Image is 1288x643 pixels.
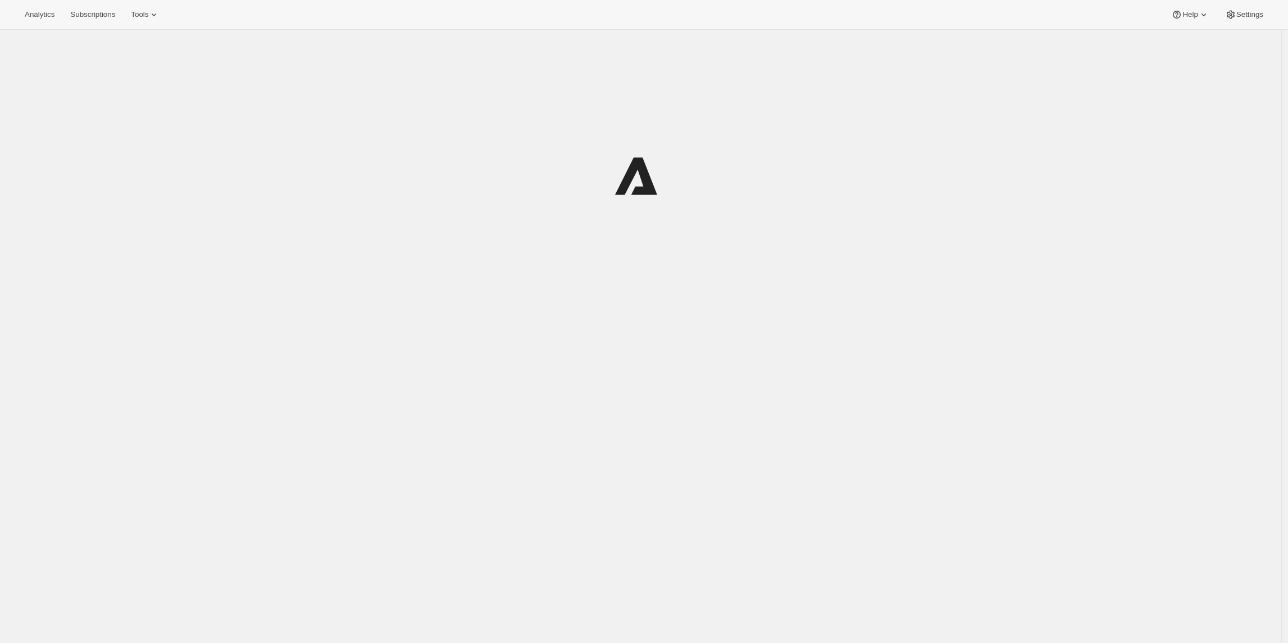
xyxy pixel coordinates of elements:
button: Subscriptions [63,7,122,22]
span: Help [1182,10,1198,19]
span: Subscriptions [70,10,115,19]
span: Tools [131,10,148,19]
button: Settings [1218,7,1270,22]
span: Settings [1236,10,1263,19]
button: Analytics [18,7,61,22]
button: Help [1164,7,1216,22]
span: Analytics [25,10,54,19]
button: Tools [124,7,166,22]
